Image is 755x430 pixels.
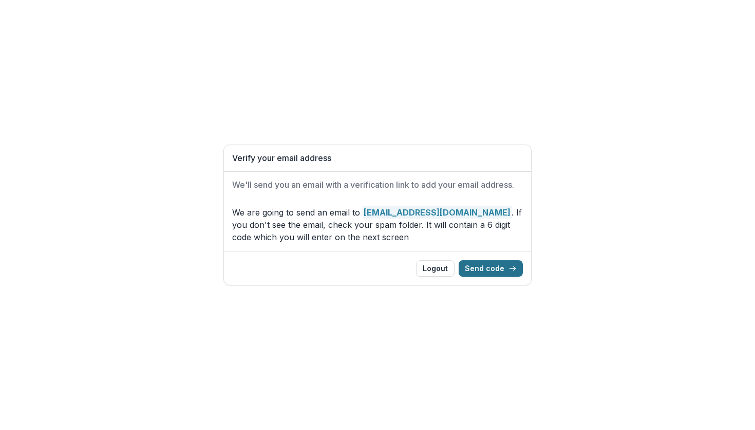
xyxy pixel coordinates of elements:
strong: [EMAIL_ADDRESS][DOMAIN_NAME] [363,206,512,219]
h1: Verify your email address [232,153,523,163]
button: Logout [416,260,455,277]
p: We are going to send an email to . If you don't see the email, check your spam folder. It will co... [232,206,523,243]
h2: We'll send you an email with a verification link to add your email address. [232,180,523,190]
button: Send code [459,260,523,277]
